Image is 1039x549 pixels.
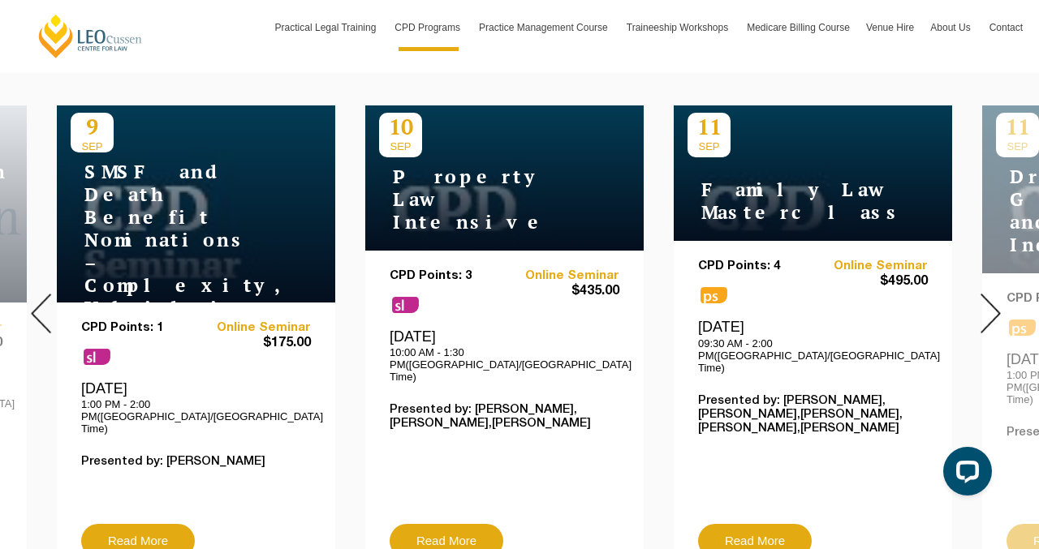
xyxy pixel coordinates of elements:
[196,321,312,335] a: Online Seminar
[688,178,890,224] h4: Family Law Masterclass
[619,4,739,51] a: Traineeship Workshops
[739,4,858,51] a: Medicare Billing Course
[701,287,727,303] span: ps
[688,113,731,140] p: 11
[390,328,619,383] div: [DATE]
[71,113,114,140] p: 9
[71,140,114,152] span: SEP
[81,380,311,435] div: [DATE]
[81,455,311,469] p: Presented by: [PERSON_NAME]
[267,4,387,51] a: Practical Legal Training
[379,165,582,234] h4: Property Law Intensive
[698,318,928,373] div: [DATE]
[922,4,981,51] a: About Us
[698,259,813,273] p: CPD Points: 4
[813,273,929,290] span: $495.00
[858,4,922,51] a: Venue Hire
[84,349,110,365] span: sl
[31,294,51,333] img: Prev
[930,440,998,508] iframe: LiveChat chat widget
[698,337,928,374] p: 09:30 AM - 2:00 PM([GEOGRAPHIC_DATA]/[GEOGRAPHIC_DATA] Time)
[981,294,1001,333] img: Next
[698,394,928,435] p: Presented by: [PERSON_NAME],[PERSON_NAME],[PERSON_NAME],[PERSON_NAME],[PERSON_NAME]
[505,269,620,283] a: Online Seminar
[813,259,929,273] a: Online Seminar
[81,398,311,435] p: 1:00 PM - 2:00 PM([GEOGRAPHIC_DATA]/[GEOGRAPHIC_DATA] Time)
[688,140,731,152] span: SEP
[390,403,619,431] p: Presented by: [PERSON_NAME],[PERSON_NAME],[PERSON_NAME]
[390,346,619,383] p: 10:00 AM - 1:30 PM([GEOGRAPHIC_DATA]/[GEOGRAPHIC_DATA] Time)
[981,4,1031,51] a: Contact
[505,283,620,300] span: $435.00
[386,4,471,51] a: CPD Programs
[390,269,505,283] p: CPD Points: 3
[379,113,422,140] p: 10
[81,321,196,335] p: CPD Points: 1
[471,4,619,51] a: Practice Management Course
[196,335,312,352] span: $175.00
[71,161,274,342] h4: SMSF and Death Benefit Nominations – Complexity, Validity & Capacity
[37,13,144,59] a: [PERSON_NAME] Centre for Law
[392,297,419,313] span: sl
[379,140,422,152] span: SEP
